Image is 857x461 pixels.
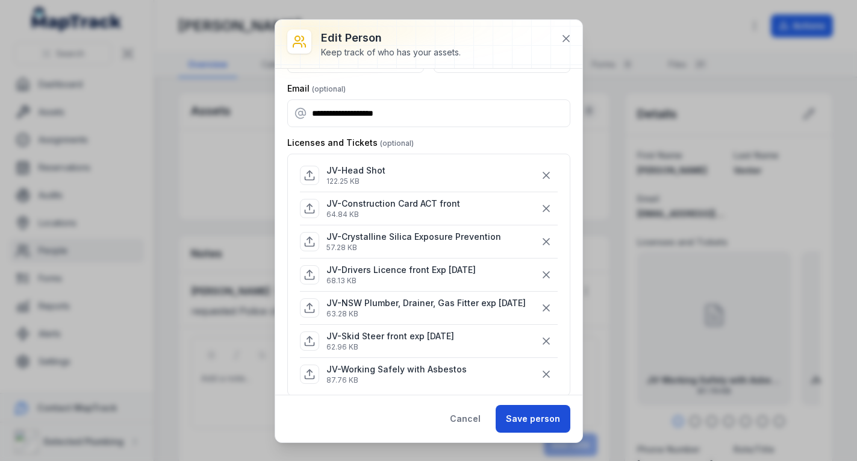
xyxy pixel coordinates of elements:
p: 62.96 KB [326,342,454,352]
p: 122.25 KB [326,177,385,186]
p: JV-Construction Card ACT front [326,198,460,210]
p: JV-Crystalline Silica Exposure Prevention [326,231,501,243]
p: 68.13 KB [326,276,476,286]
p: 63.28 KB [326,309,526,319]
p: JV-Skid Steer front exp [DATE] [326,330,454,342]
p: JV-Working Safely with Asbestos [326,363,467,375]
p: 87.76 KB [326,375,467,385]
h3: Edit person [321,30,461,46]
p: 57.28 KB [326,243,501,252]
p: 64.84 KB [326,210,460,219]
button: Cancel [440,405,491,433]
label: Email [287,83,346,95]
label: Licenses and Tickets [287,137,414,149]
div: Keep track of who has your assets. [321,46,461,58]
button: Save person [496,405,570,433]
p: JV-Head Shot [326,165,385,177]
p: JV-Drivers Licence front Exp [DATE] [326,264,476,276]
p: JV-NSW Plumber, Drainer, Gas Fitter exp [DATE] [326,297,526,309]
